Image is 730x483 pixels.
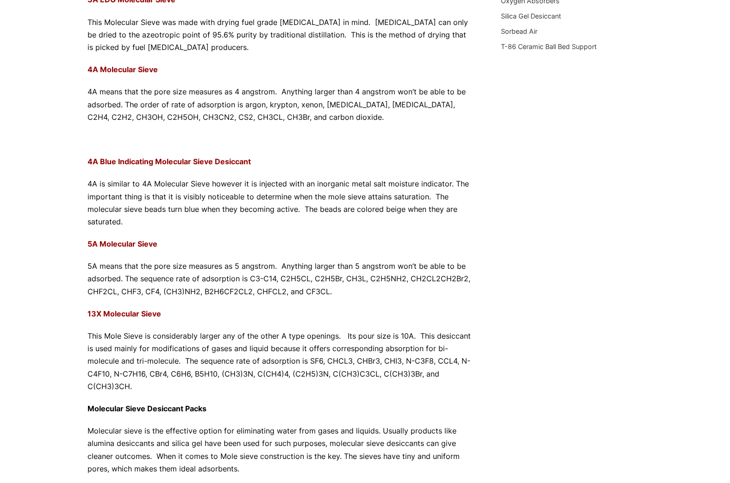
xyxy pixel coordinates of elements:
a: 5A Molecular Sieve [87,239,157,248]
a: 13X Molecular Sieve [87,309,161,318]
p: This Mole Sieve is considerably larger any of the other A type openings. Its pour size is 10A. Th... [87,330,474,393]
a: Silica Gel Desiccant [501,12,561,20]
strong: Molecular Sieve Desiccant Packs [87,404,206,413]
a: 4A Blue Indicating Molecular Sieve Desiccant [87,157,251,166]
p: This Molecular Sieve was made with drying fuel grade [MEDICAL_DATA] in mind. [MEDICAL_DATA] can o... [87,16,474,54]
a: T-86 Ceramic Ball Bed Support [501,43,597,50]
a: 4A Molecular Sieve [87,65,158,74]
a: Sorbead Air [501,27,537,35]
p: 4A means that the pore size measures as 4 angstrom. Anything larger than 4 angstrom won’t be able... [87,86,474,124]
p: Molecular sieve is the effective option for eliminating water from gases and liquids. Usually pro... [87,425,474,475]
p: 4A is similar to 4A Molecular Sieve however it is injected with an inorganic metal salt moisture ... [87,178,474,228]
p: 5A means that the pore size measures as 5 angstrom. Anything larger than 5 angstrom won’t be able... [87,260,474,298]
